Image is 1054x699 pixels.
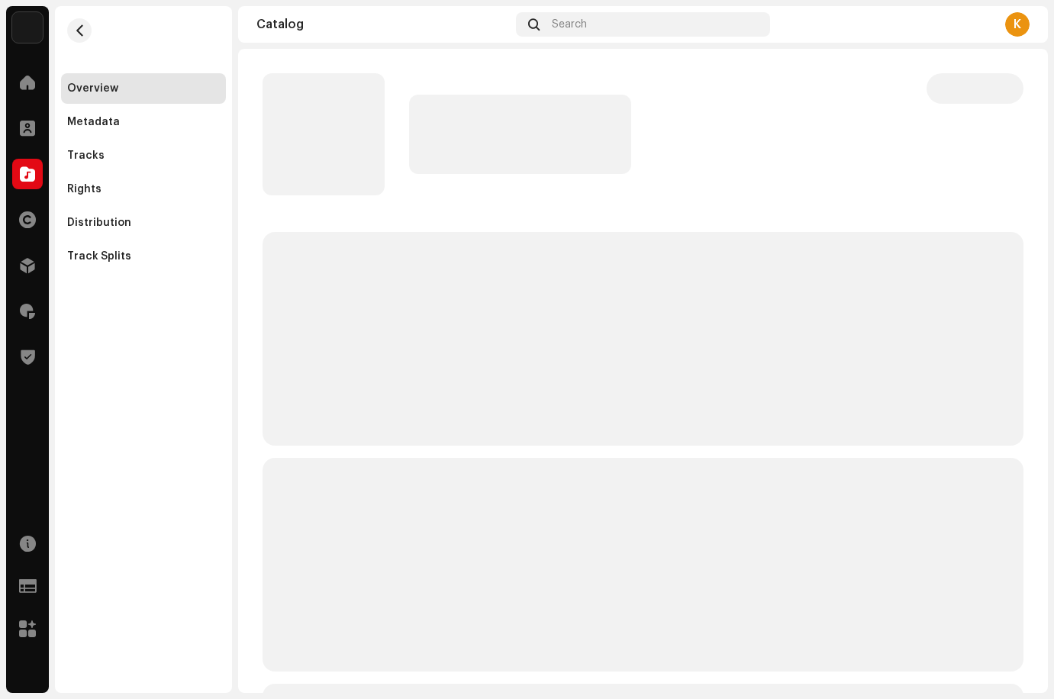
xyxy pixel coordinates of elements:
[67,217,131,229] div: Distribution
[61,241,226,272] re-m-nav-item: Track Splits
[61,107,226,137] re-m-nav-item: Metadata
[67,183,102,195] div: Rights
[12,12,43,43] img: 10d72f0b-d06a-424f-aeaa-9c9f537e57b6
[61,174,226,205] re-m-nav-item: Rights
[67,82,118,95] div: Overview
[67,150,105,162] div: Tracks
[61,208,226,238] re-m-nav-item: Distribution
[256,18,510,31] div: Catalog
[61,140,226,171] re-m-nav-item: Tracks
[67,250,131,263] div: Track Splits
[552,18,587,31] span: Search
[67,116,120,128] div: Metadata
[1005,12,1030,37] div: K
[61,73,226,104] re-m-nav-item: Overview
